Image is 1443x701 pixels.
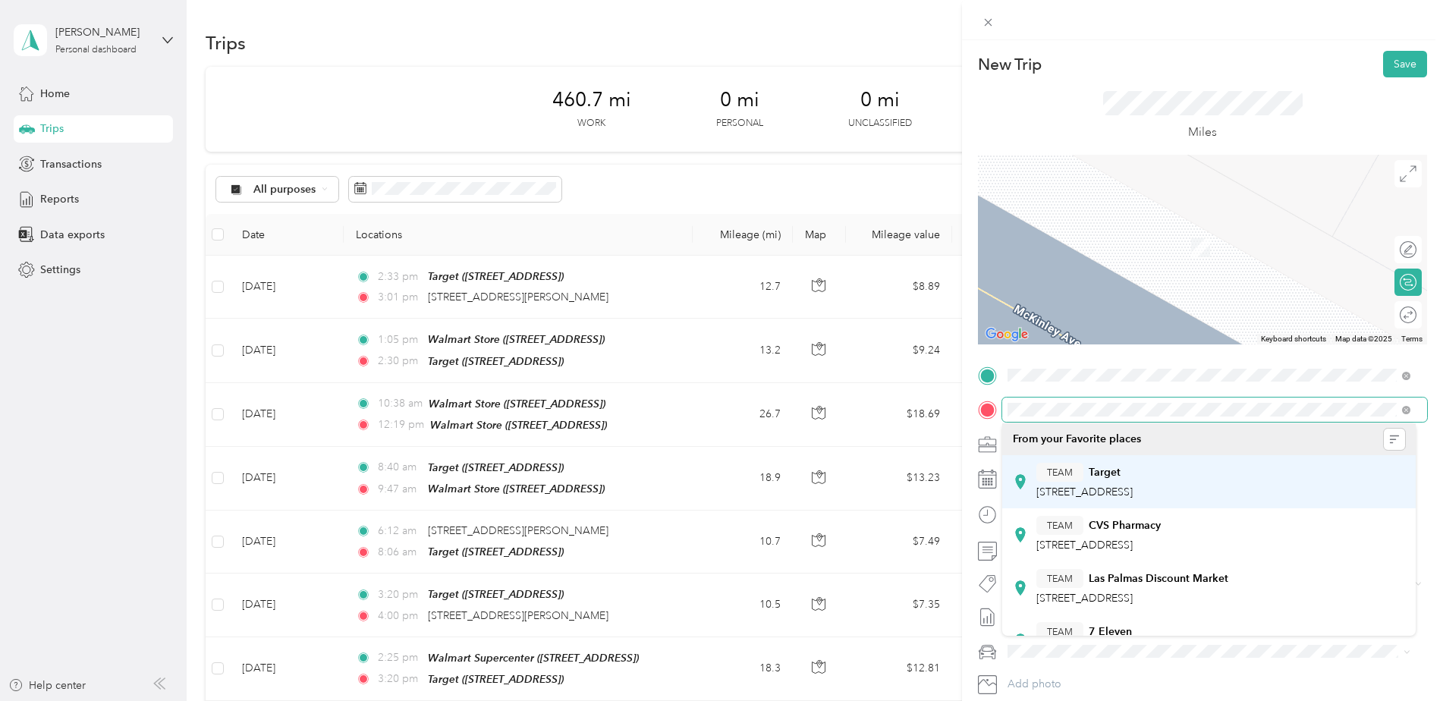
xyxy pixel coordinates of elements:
[1089,519,1161,533] strong: CVS Pharmacy
[1047,572,1073,586] span: TEAM
[1188,123,1217,142] p: Miles
[1036,539,1133,552] span: [STREET_ADDRESS]
[1036,622,1083,641] button: TEAM
[982,325,1032,344] a: Open this area in Google Maps (opens a new window)
[1089,625,1132,639] strong: 7 Eleven
[1036,516,1083,535] button: TEAM
[978,54,1042,75] p: New Trip
[1089,572,1228,586] strong: Las Palmas Discount Market
[1036,592,1133,605] span: [STREET_ADDRESS]
[1036,569,1083,588] button: TEAM
[1002,674,1427,695] button: Add photo
[1047,625,1073,639] span: TEAM
[1036,486,1133,498] span: [STREET_ADDRESS]
[1358,616,1443,701] iframe: Everlance-gr Chat Button Frame
[1036,463,1083,482] button: TEAM
[1089,466,1121,479] strong: Target
[1047,519,1073,533] span: TEAM
[1261,334,1326,344] button: Keyboard shortcuts
[1047,466,1073,479] span: TEAM
[1383,51,1427,77] button: Save
[1335,335,1392,343] span: Map data ©2025
[1013,432,1141,446] span: From your Favorite places
[982,325,1032,344] img: Google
